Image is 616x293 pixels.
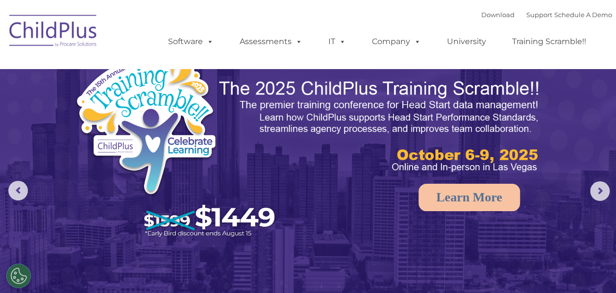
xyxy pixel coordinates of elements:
span: Last name [136,65,166,72]
a: Learn More [419,184,520,211]
font: | [481,11,612,19]
a: University [437,32,496,51]
a: Support [526,11,552,19]
a: Training Scramble!! [502,32,596,51]
button: Cookies Settings [6,264,31,288]
a: Software [158,32,223,51]
span: Phone number [136,105,178,112]
img: ChildPlus by Procare Solutions [4,8,102,57]
a: Download [481,11,515,19]
a: Assessments [230,32,312,51]
a: IT [319,32,356,51]
a: Schedule A Demo [554,11,612,19]
a: Company [362,32,431,51]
